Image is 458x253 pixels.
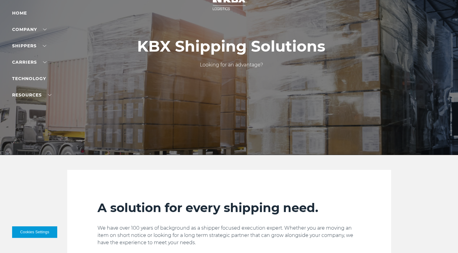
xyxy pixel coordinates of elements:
a: Home [12,10,27,16]
h2: A solution for every shipping need. [97,200,361,215]
a: Carriers [12,59,47,65]
a: RESOURCES [12,92,51,98]
a: Technology [12,76,46,81]
a: SHIPPERS [12,43,46,49]
p: Looking for an advantage? [137,61,325,69]
p: We have over 100 years of background as a shipper focused execution expert. Whether you are movin... [97,224,361,246]
button: Cookies Settings [12,226,57,238]
a: Company [12,27,47,32]
h1: KBX Shipping Solutions [137,38,325,55]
